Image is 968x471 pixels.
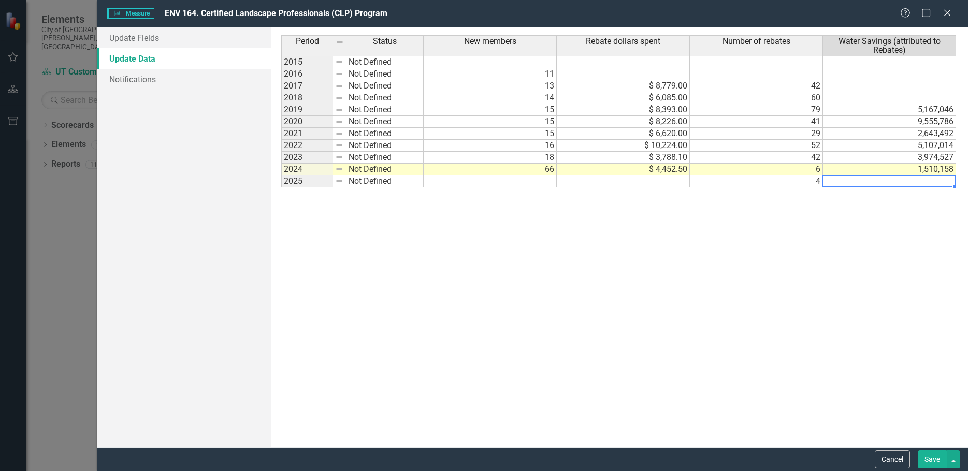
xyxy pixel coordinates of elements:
img: 8DAGhfEEPCf229AAAAAElFTkSuQmCC [335,129,343,138]
td: Not Defined [346,128,424,140]
td: Not Defined [346,116,424,128]
td: 2021 [281,128,333,140]
td: 60 [690,92,823,104]
span: Number of rebates [723,37,790,46]
img: 8DAGhfEEPCf229AAAAAElFTkSuQmCC [336,38,344,46]
img: 8DAGhfEEPCf229AAAAAElFTkSuQmCC [335,177,343,185]
td: Not Defined [346,92,424,104]
td: $ 6,085.00 [557,92,690,104]
td: $ 8,226.00 [557,116,690,128]
td: 15 [424,128,557,140]
td: 2024 [281,164,333,175]
img: 8DAGhfEEPCf229AAAAAElFTkSuQmCC [335,106,343,114]
td: 2017 [281,80,333,92]
a: Update Data [97,48,271,69]
span: Measure [107,8,154,19]
td: 52 [690,140,823,152]
td: 29 [690,128,823,140]
td: 42 [690,80,823,92]
span: Rebate dollars spent [586,37,660,46]
td: 3,974,527 [823,152,956,164]
img: 8DAGhfEEPCf229AAAAAElFTkSuQmCC [335,58,343,66]
td: 1,510,158 [823,164,956,175]
td: 5,167,046 [823,104,956,116]
td: 11 [424,68,557,80]
td: 18 [424,152,557,164]
td: Not Defined [346,140,424,152]
td: 42 [690,152,823,164]
td: 9,555,786 [823,116,956,128]
td: $ 4,452.50 [557,164,690,175]
td: 79 [690,104,823,116]
img: 8DAGhfEEPCf229AAAAAElFTkSuQmCC [335,117,343,126]
td: 15 [424,116,557,128]
td: $ 8,779.00 [557,80,690,92]
span: Period [296,37,319,46]
td: 2015 [281,56,333,68]
td: 2023 [281,152,333,164]
img: 8DAGhfEEPCf229AAAAAElFTkSuQmCC [335,141,343,150]
td: 2022 [281,140,333,152]
td: Not Defined [346,175,424,187]
td: 2018 [281,92,333,104]
td: 13 [424,80,557,92]
td: 2019 [281,104,333,116]
a: Notifications [97,69,271,90]
td: 41 [690,116,823,128]
td: Not Defined [346,68,424,80]
td: $ 6,620.00 [557,128,690,140]
td: 6 [690,164,823,175]
td: 4 [690,175,823,187]
td: 2,643,492 [823,128,956,140]
span: Water Savings (attributed to Rebates) [825,37,953,55]
img: 8DAGhfEEPCf229AAAAAElFTkSuQmCC [335,94,343,102]
img: 8DAGhfEEPCf229AAAAAElFTkSuQmCC [335,70,343,78]
td: Not Defined [346,104,424,116]
td: 14 [424,92,557,104]
td: Not Defined [346,152,424,164]
img: 8DAGhfEEPCf229AAAAAElFTkSuQmCC [335,153,343,161]
td: 2020 [281,116,333,128]
img: 8DAGhfEEPCf229AAAAAElFTkSuQmCC [335,82,343,90]
td: 5,107,014 [823,140,956,152]
td: 16 [424,140,557,152]
td: $ 3,788.10 [557,152,690,164]
td: $ 10,224.00 [557,140,690,152]
span: ENV 164. Certified Landscape Professionals (CLP) Program [165,8,387,18]
td: $ 8,393.00 [557,104,690,116]
td: 66 [424,164,557,175]
button: Cancel [875,450,910,468]
td: Not Defined [346,56,424,68]
span: New members [464,37,516,46]
td: 2025 [281,175,333,187]
img: 8DAGhfEEPCf229AAAAAElFTkSuQmCC [335,165,343,173]
a: Update Fields [97,27,271,48]
span: Status [373,37,397,46]
td: Not Defined [346,164,424,175]
td: 2016 [281,68,333,80]
td: Not Defined [346,80,424,92]
button: Save [918,450,947,468]
td: 15 [424,104,557,116]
